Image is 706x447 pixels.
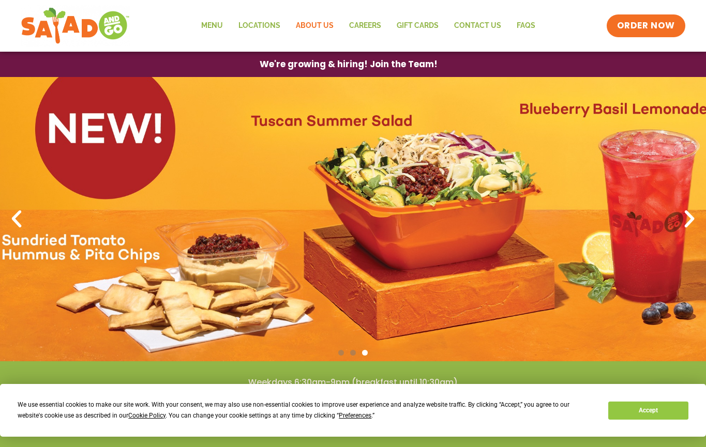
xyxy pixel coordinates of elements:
[5,208,28,230] div: Previous slide
[339,412,371,419] span: Preferences
[260,60,438,69] span: We're growing & hiring! Join the Team!
[244,52,453,76] a: We're growing & hiring! Join the Team!
[18,399,596,421] div: We use essential cookies to make our site work. With your consent, we may also use non-essential ...
[509,14,543,38] a: FAQs
[341,14,389,38] a: Careers
[607,14,685,37] a: ORDER NOW
[362,350,368,356] span: Go to slide 3
[608,402,688,420] button: Accept
[288,14,341,38] a: About Us
[446,14,509,38] a: Contact Us
[617,20,675,32] span: ORDER NOW
[350,350,356,356] span: Go to slide 2
[678,208,701,230] div: Next slide
[21,5,130,47] img: new-SAG-logo-768×292
[193,14,231,38] a: Menu
[389,14,446,38] a: GIFT CARDS
[231,14,288,38] a: Locations
[338,350,344,356] span: Go to slide 1
[21,377,685,388] h4: Weekdays 6:30am-9pm (breakfast until 10:30am)
[193,14,543,38] nav: Menu
[128,412,166,419] span: Cookie Policy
